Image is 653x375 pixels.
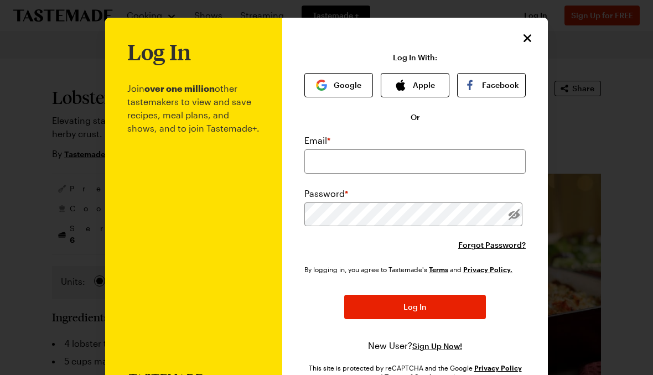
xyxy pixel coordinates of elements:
span: Log In [403,301,427,312]
button: Close [520,31,535,45]
p: Log In With: [393,53,437,62]
a: Google Privacy Policy [474,363,522,372]
h1: Log In [127,40,191,64]
b: over one million [144,83,215,93]
button: Sign Up Now! [412,341,462,352]
span: New User? [368,340,412,351]
button: Log In [344,295,486,319]
div: By logging in, you agree to Tastemade's and [304,264,517,275]
a: Tastemade Privacy Policy [463,264,512,274]
label: Email [304,134,330,147]
p: Join other tastemakers to view and save recipes, meal plans, and shows, and to join Tastemade+. [127,64,260,374]
button: Forgot Password? [458,239,526,251]
button: Apple [381,73,449,97]
button: Google [304,73,373,97]
a: Tastemade Terms of Service [429,264,448,274]
button: Facebook [457,73,526,97]
span: Or [411,112,420,123]
label: Password [304,187,348,200]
